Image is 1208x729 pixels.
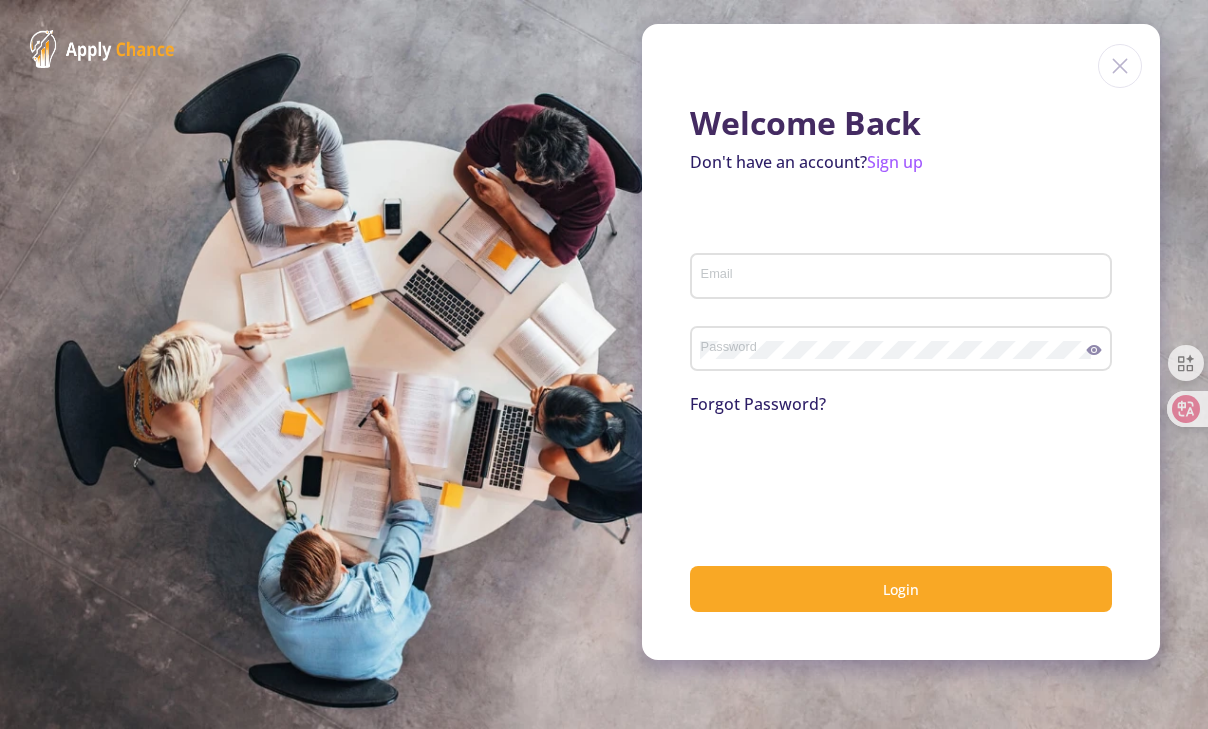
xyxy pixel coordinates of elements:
h1: Welcome Back [690,104,1112,142]
img: close icon [1098,44,1142,88]
a: Forgot Password? [690,393,826,415]
img: ApplyChance Logo [30,30,175,68]
a: Sign up [867,151,923,173]
button: Login [690,566,1112,613]
iframe: reCAPTCHA [690,440,994,518]
span: Login [883,580,919,599]
p: Don't have an account? [690,150,1112,174]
